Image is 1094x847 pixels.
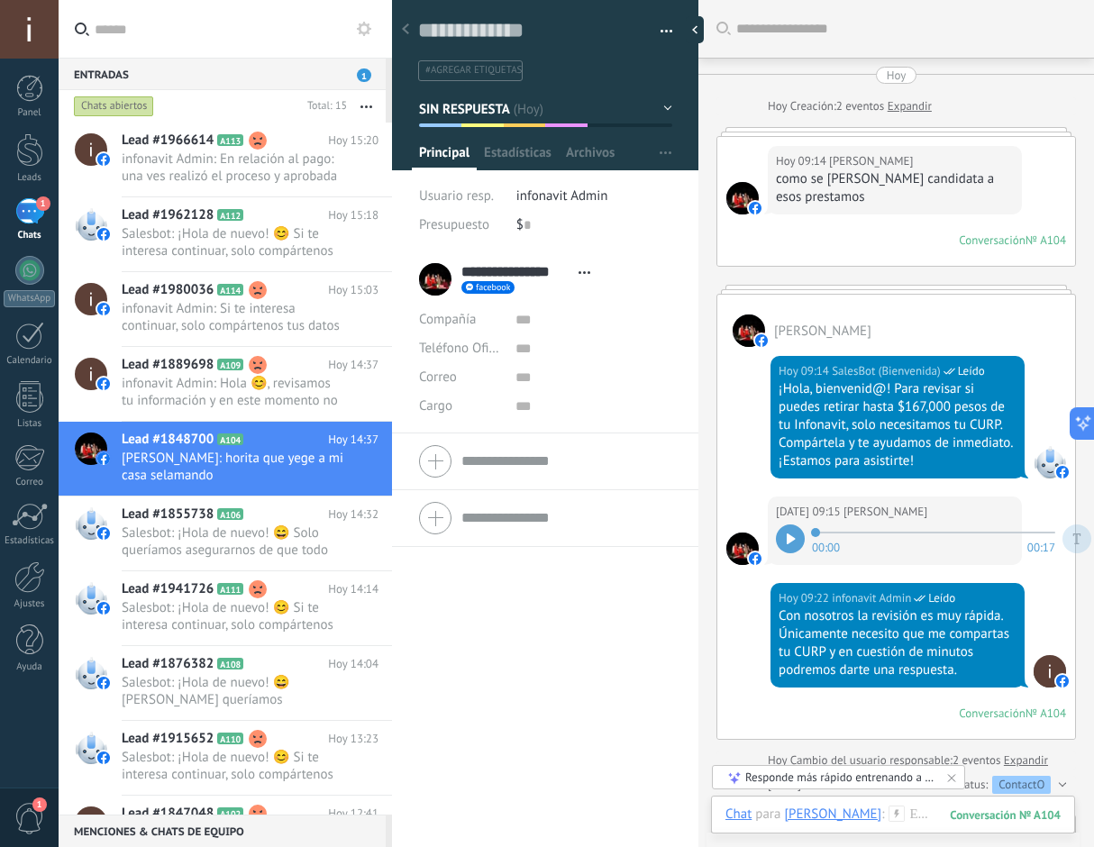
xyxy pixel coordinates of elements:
[122,132,214,150] span: Lead #1966614
[97,751,110,764] img: facebook-sm.svg
[74,96,154,117] div: Chats abiertos
[419,144,470,170] span: Principal
[217,733,243,744] span: A110
[122,749,344,783] span: Salesbot: ¡Hola de nuevo! 😊 Si te interesa continuar, solo compártenos tus datos (incluida tu CUR...
[328,132,378,150] span: Hoy 15:20
[484,144,552,170] span: Estadísticas
[122,375,344,409] span: infonavit Admin: Hola 😊, revisamos tu información y en este momento no eres candidato, ya que no ...
[59,496,392,570] a: Lead #1855738 A106 Hoy 14:32 Salesbot: ¡Hola de nuevo! 😄 Solo queríamos asegurarnos de que todo e...
[812,539,840,553] span: 00:00
[328,730,378,748] span: Hoy 13:23
[217,807,243,819] span: A102
[776,152,829,170] div: Hoy 09:14
[733,314,765,347] span: Xochitl Henandez
[4,290,55,307] div: WhatsApp
[774,323,871,340] span: Xochitl Henandez
[122,281,214,299] span: Lead #1980036
[749,202,761,214] img: facebook-sm.svg
[959,232,1026,248] div: Conversación
[566,144,615,170] span: Archivos
[59,272,392,346] a: Lead #1980036 A114 Hoy 15:03 infonavit Admin: Si te interesa continuar, solo compártenos tus dato...
[953,751,1000,770] span: 2 eventos
[328,580,378,598] span: Hoy 14:14
[122,300,344,334] span: infonavit Admin: Si te interesa continuar, solo compártenos tus datos (incluida tu CURP) y con gu...
[959,706,1026,721] div: Conversación
[768,751,790,770] div: Hoy
[726,533,759,565] span: Xochitl Henandez
[419,334,502,363] button: Teléfono Oficina
[419,216,489,233] span: Presupuesto
[122,150,344,185] span: infonavit Admin: En relación al pago: una ves realizó el proceso y aprobada tu solicitud, el INFO...
[328,431,378,449] span: Hoy 14:37
[779,589,832,607] div: Hoy 09:22
[122,206,214,224] span: Lead #1962128
[928,589,955,607] span: Leído
[768,97,790,115] div: Hoy
[1056,466,1069,478] img: facebook-sm.svg
[950,807,1061,823] div: 104
[4,355,56,367] div: Calendario
[122,524,344,559] span: Salesbot: ¡Hola de nuevo! 😄 Solo queríamos asegurarnos de que todo esté claro y para ti. Si aún t...
[59,58,386,90] div: Entradas
[36,196,50,211] span: 1
[419,305,502,334] div: Compañía
[59,646,392,720] a: Lead #1876382 A108 Hoy 14:04 Salesbot: ¡Hola de nuevo! 😄 [PERSON_NAME] queríamos asegurarnos de q...
[419,187,494,205] span: Usuario resp.
[726,182,759,214] span: Xochitl Henandez
[217,658,243,669] span: A108
[4,172,56,184] div: Leads
[328,805,378,823] span: Hoy 12:41
[217,209,243,221] span: A112
[958,362,985,380] span: Leído
[516,211,672,240] div: $
[992,776,1051,794] div: ContactO
[4,598,56,610] div: Ajustes
[59,347,392,421] a: Lead #1889698 A109 Hoy 14:37 infonavit Admin: Hola 😊, revisamos tu información y en este momento ...
[1004,751,1048,770] a: Expandir
[829,152,913,170] span: Xochitl Henandez
[122,450,344,484] span: [PERSON_NAME]: horita que yege a mi casa selamando
[217,508,243,520] span: A106
[122,655,214,673] span: Lead #1876382
[1026,706,1066,721] div: № A104
[686,16,704,43] div: Ocultar
[328,206,378,224] span: Hoy 15:18
[887,67,907,84] div: Hoy
[784,806,881,822] div: Xochitl Henandez
[755,806,780,824] span: para
[328,505,378,524] span: Hoy 14:32
[1026,232,1066,248] div: № A104
[419,399,452,413] span: Cargo
[217,359,243,370] span: A109
[4,418,56,430] div: Listas
[832,362,941,380] span: SalesBot (Bienvenida)
[1056,675,1069,688] img: facebook-sm.svg
[419,340,513,357] span: Teléfono Oficina
[59,571,392,645] a: Lead #1941726 A111 Hoy 14:14 Salesbot: ¡Hola de nuevo! 😊 Si te interesa continuar, solo compárten...
[4,535,56,547] div: Estadísticas
[122,805,214,823] span: Lead #1847048
[776,170,1014,206] div: como se [PERSON_NAME] candidata a esos prestamos
[59,422,392,496] a: Lead #1848700 A104 Hoy 14:37 [PERSON_NAME]: horita que yege a mi casa selamando
[300,97,347,115] div: Total: 15
[59,815,386,847] div: Menciones & Chats de equipo
[1027,539,1055,553] span: 00:17
[4,107,56,119] div: Panel
[217,583,243,595] span: A111
[122,599,344,633] span: Salesbot: ¡Hola de nuevo! 😊 Si te interesa continuar, solo compártenos tus datos (incluida tu CUR...
[419,392,502,421] div: Cargo
[4,477,56,488] div: Correo
[122,730,214,748] span: Lead #1915652
[32,797,47,812] span: 1
[59,123,392,196] a: Lead #1966614 A113 Hoy 15:20 infonavit Admin: En relación al pago: una ves realizó el proceso y a...
[122,505,214,524] span: Lead #1855738
[768,97,932,115] div: Creación:
[97,228,110,241] img: facebook-sm.svg
[122,674,344,708] span: Salesbot: ¡Hola de nuevo! 😄 [PERSON_NAME] queríamos asegurarnos de que todo esté claro y para ti....
[1034,446,1066,478] span: SalesBot
[419,211,503,240] div: Presupuesto
[745,770,934,785] div: Responde más rápido entrenando a tu asistente AI con tus fuentes de datos
[97,303,110,315] img: facebook-sm.svg
[328,356,378,374] span: Hoy 14:37
[836,97,884,115] span: 2 eventos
